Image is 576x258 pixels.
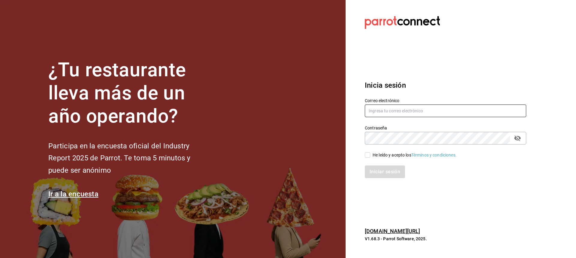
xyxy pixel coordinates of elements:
a: Términos y condiciones. [411,153,457,157]
p: V1.68.3 - Parrot Software, 2025. [365,236,526,242]
button: passwordField [512,133,523,143]
a: [DOMAIN_NAME][URL] [365,228,420,234]
h1: ¿Tu restaurante lleva más de un año operando? [48,59,210,128]
h2: Participa en la encuesta oficial del Industry Report 2025 de Parrot. Te toma 5 minutos y puede se... [48,140,210,177]
div: He leído y acepto los [373,152,457,158]
a: Ir a la encuesta [48,190,98,198]
input: Ingresa tu correo electrónico [365,105,526,117]
label: Correo electrónico [365,99,526,103]
label: Contraseña [365,126,526,130]
h3: Inicia sesión [365,80,526,91]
